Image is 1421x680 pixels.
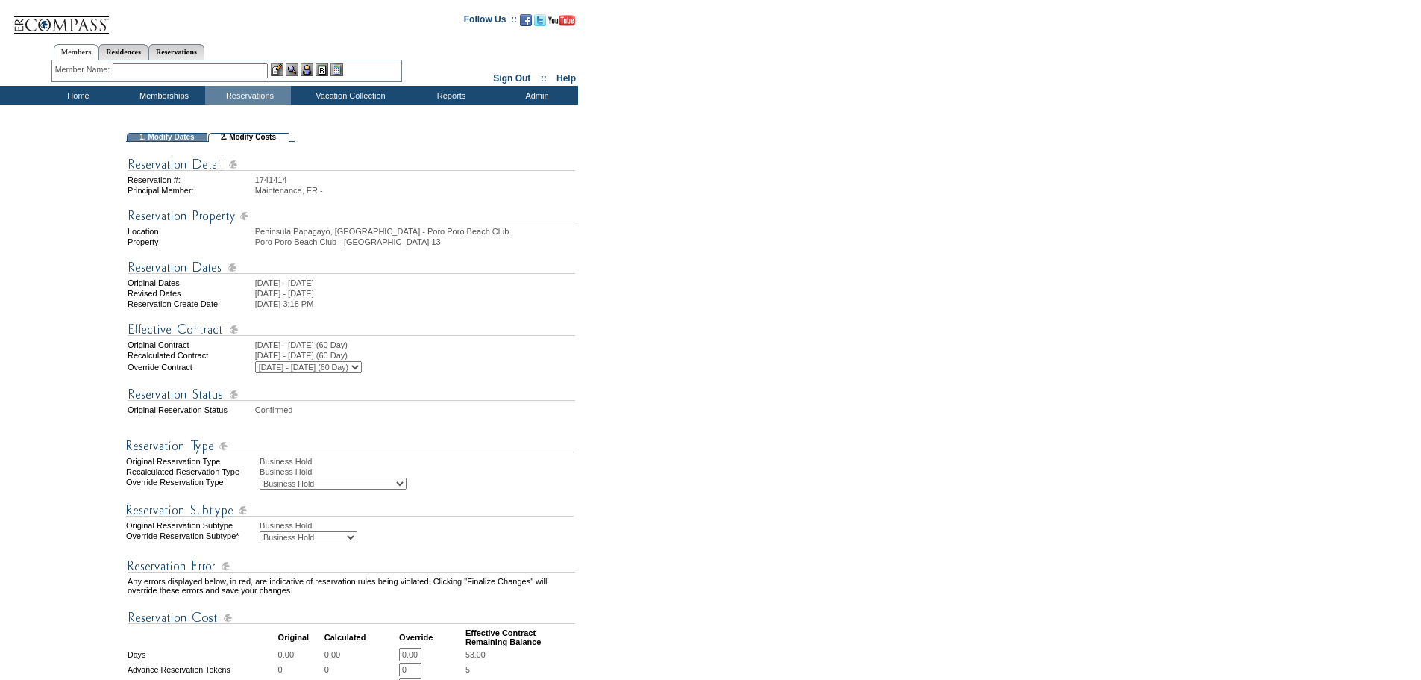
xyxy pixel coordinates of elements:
[324,628,398,646] td: Calculated
[493,73,530,84] a: Sign Out
[548,15,575,26] img: Subscribe to our YouTube Channel
[291,86,407,105] td: Vacation Collection
[520,19,532,28] a: Become our fan on Facebook
[465,650,486,659] span: 53.00
[255,237,575,246] td: Poro Poro Beach Club - [GEOGRAPHIC_DATA] 13
[128,351,254,360] td: Recalculated Contract
[128,608,575,627] img: Reservation Cost
[286,63,298,76] img: View
[205,86,291,105] td: Reservations
[520,14,532,26] img: Become our fan on Facebook
[128,577,575,595] td: Any errors displayed below, in red, are indicative of reservation rules being violated. Clicking ...
[324,648,398,661] td: 0.00
[98,44,148,60] a: Residences
[548,19,575,28] a: Subscribe to our YouTube Channel
[126,531,258,543] div: Override Reservation Subtype*
[128,227,254,236] td: Location
[13,4,110,34] img: Compass Home
[465,628,575,646] td: Effective Contract Remaining Balance
[128,385,575,404] img: Reservation Status
[128,278,254,287] td: Original Dates
[260,521,577,530] div: Business Hold
[407,86,492,105] td: Reports
[126,478,258,490] div: Override Reservation Type
[127,133,207,142] td: 1. Modify Dates
[128,175,254,184] td: Reservation #:
[260,467,577,476] div: Business Hold
[128,299,254,308] td: Reservation Create Date
[34,86,119,105] td: Home
[465,665,470,674] span: 5
[128,207,575,225] img: Reservation Property
[271,63,283,76] img: b_edit.gif
[556,73,576,84] a: Help
[330,63,343,76] img: b_calculator.gif
[128,648,277,661] td: Days
[278,663,323,676] td: 0
[255,278,575,287] td: [DATE] - [DATE]
[316,63,328,76] img: Reservations
[54,44,99,60] a: Members
[255,289,575,298] td: [DATE] - [DATE]
[148,44,204,60] a: Reservations
[208,133,289,142] td: 2. Modify Costs
[128,557,575,575] img: Reservation Errors
[255,299,575,308] td: [DATE] 3:18 PM
[126,457,258,466] div: Original Reservation Type
[128,320,575,339] img: Effective Contract
[541,73,547,84] span: ::
[464,13,517,31] td: Follow Us ::
[128,237,254,246] td: Property
[128,155,575,174] img: Reservation Detail
[55,63,113,76] div: Member Name:
[119,86,205,105] td: Memberships
[128,663,277,676] td: Advance Reservation Tokens
[255,351,575,360] td: [DATE] - [DATE] (60 Day)
[255,175,575,184] td: 1741414
[128,186,254,195] td: Principal Member:
[534,19,546,28] a: Follow us on Twitter
[534,14,546,26] img: Follow us on Twitter
[126,467,258,476] div: Recalculated Reservation Type
[255,405,575,414] td: Confirmed
[399,628,464,646] td: Override
[126,437,574,455] img: Reservation Type
[128,405,254,414] td: Original Reservation Status
[255,186,575,195] td: Maintenance, ER -
[278,648,323,661] td: 0.00
[255,340,575,349] td: [DATE] - [DATE] (60 Day)
[128,340,254,349] td: Original Contract
[255,227,575,236] td: Peninsula Papagayo, [GEOGRAPHIC_DATA] - Poro Poro Beach Club
[128,361,254,373] td: Override Contract
[128,289,254,298] td: Revised Dates
[260,457,577,466] div: Business Hold
[126,521,258,530] div: Original Reservation Subtype
[301,63,313,76] img: Impersonate
[492,86,578,105] td: Admin
[128,258,575,277] img: Reservation Dates
[278,628,323,646] td: Original
[324,663,398,676] td: 0
[126,501,574,520] img: Reservation Type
